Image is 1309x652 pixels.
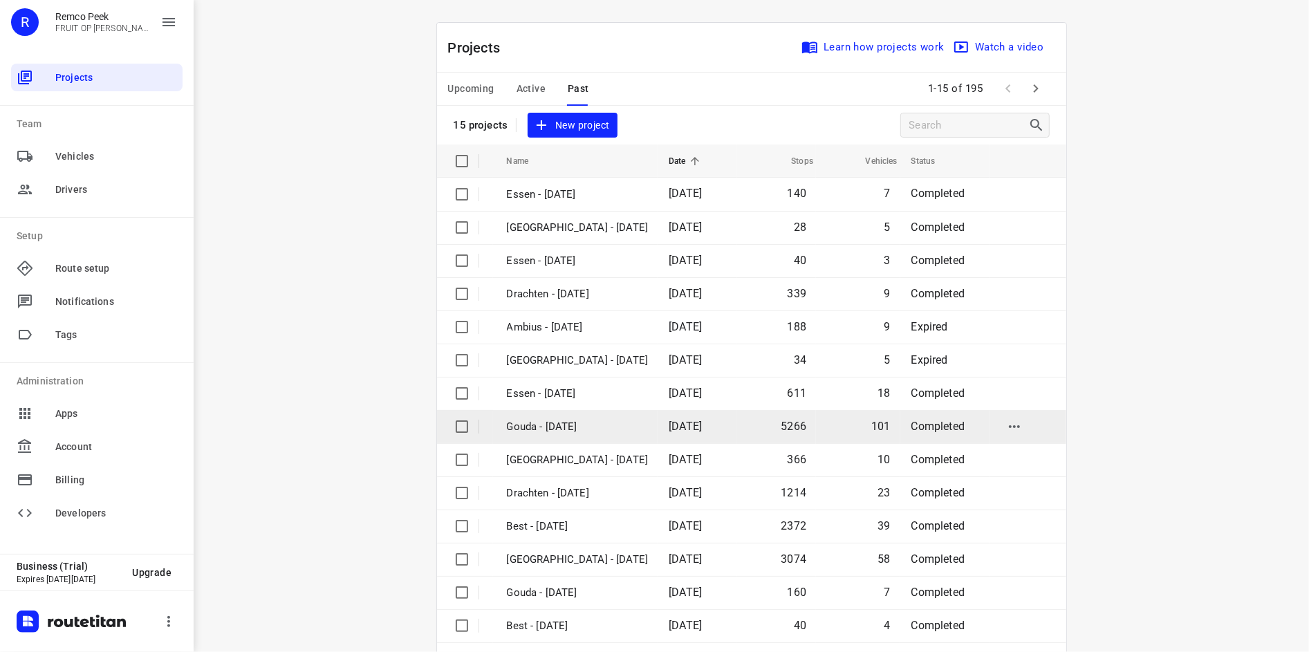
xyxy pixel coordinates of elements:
span: 140 [788,187,807,200]
div: Account [11,433,183,460]
p: Best - Friday [507,618,649,634]
span: Notifications [55,295,177,309]
span: Developers [55,506,177,521]
span: [DATE] [669,187,702,200]
span: 1-15 of 195 [922,74,989,104]
span: [DATE] [669,519,702,532]
span: New project [536,117,609,134]
p: Essen - [DATE] [507,386,649,402]
span: 2372 [781,519,806,532]
p: Essen - Tuesday [507,253,649,269]
p: Remco Peek [55,11,149,22]
p: Expires [DATE][DATE] [17,575,121,584]
span: [DATE] [669,586,702,599]
span: 4 [884,619,890,632]
span: Expired [911,353,948,366]
span: 5 [884,221,890,234]
span: Completed [911,486,965,499]
button: New project [528,113,618,138]
span: Completed [911,453,965,466]
span: Completed [911,552,965,566]
div: Apps [11,400,183,427]
p: 15 projects [454,119,508,131]
p: Gouda - [DATE] [507,419,649,435]
div: Projects [11,64,183,91]
span: 1214 [781,486,806,499]
span: 5 [884,353,890,366]
p: Essen - Wednesday [507,187,649,203]
span: 366 [788,453,807,466]
p: Antwerpen - Tuesday [507,220,649,236]
span: [DATE] [669,486,702,499]
span: [DATE] [669,221,702,234]
span: Completed [911,420,965,433]
span: [DATE] [669,287,702,300]
span: 339 [788,287,807,300]
p: Team [17,117,183,131]
p: Setup [17,229,183,243]
div: Notifications [11,288,183,315]
span: Completed [911,254,965,267]
div: Drivers [11,176,183,203]
p: Zwolle - Monday [507,552,649,568]
span: Active [517,80,546,97]
span: [DATE] [669,552,702,566]
span: 34 [794,353,806,366]
p: Administration [17,374,183,389]
span: Next Page [1022,75,1050,102]
p: Business (Trial) [17,561,121,572]
div: Search [1028,117,1049,133]
span: 611 [788,386,807,400]
span: Completed [911,386,965,400]
button: Upgrade [121,560,183,585]
span: [DATE] [669,320,702,333]
span: [DATE] [669,619,702,632]
div: Developers [11,499,183,527]
p: Drachten - [DATE] [507,286,649,302]
span: Completed [911,221,965,234]
span: Tags [55,328,177,342]
span: Account [55,440,177,454]
span: Completed [911,287,965,300]
span: 101 [871,420,891,433]
span: Projects [55,71,177,85]
div: Vehicles [11,142,183,170]
span: Status [911,153,954,169]
span: Route setup [55,261,177,276]
span: Date [669,153,704,169]
p: Antwerpen - Monday [507,452,649,468]
span: [DATE] [669,453,702,466]
span: Name [507,153,547,169]
span: 5266 [781,420,806,433]
span: 9 [884,287,890,300]
span: 9 [884,320,890,333]
span: 40 [794,254,806,267]
span: 160 [788,586,807,599]
span: Vehicles [55,149,177,164]
span: 10 [878,453,890,466]
span: 7 [884,586,890,599]
span: Upcoming [448,80,494,97]
span: 28 [794,221,806,234]
span: 58 [878,552,890,566]
input: Search projects [909,115,1028,136]
span: Stops [773,153,813,169]
span: Upgrade [132,567,171,578]
p: Drachten - Monday [507,485,649,501]
p: Projects [448,37,512,58]
span: Completed [911,519,965,532]
span: 188 [788,320,807,333]
span: Billing [55,473,177,487]
div: R [11,8,39,36]
p: Best - Monday [507,519,649,534]
p: [GEOGRAPHIC_DATA] - [DATE] [507,353,649,369]
span: 23 [878,486,890,499]
span: 39 [878,519,890,532]
span: Previous Page [994,75,1022,102]
span: Expired [911,320,948,333]
span: Vehicles [848,153,898,169]
p: Gouda - Friday [507,585,649,601]
span: Completed [911,187,965,200]
span: 3 [884,254,890,267]
span: [DATE] [669,254,702,267]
